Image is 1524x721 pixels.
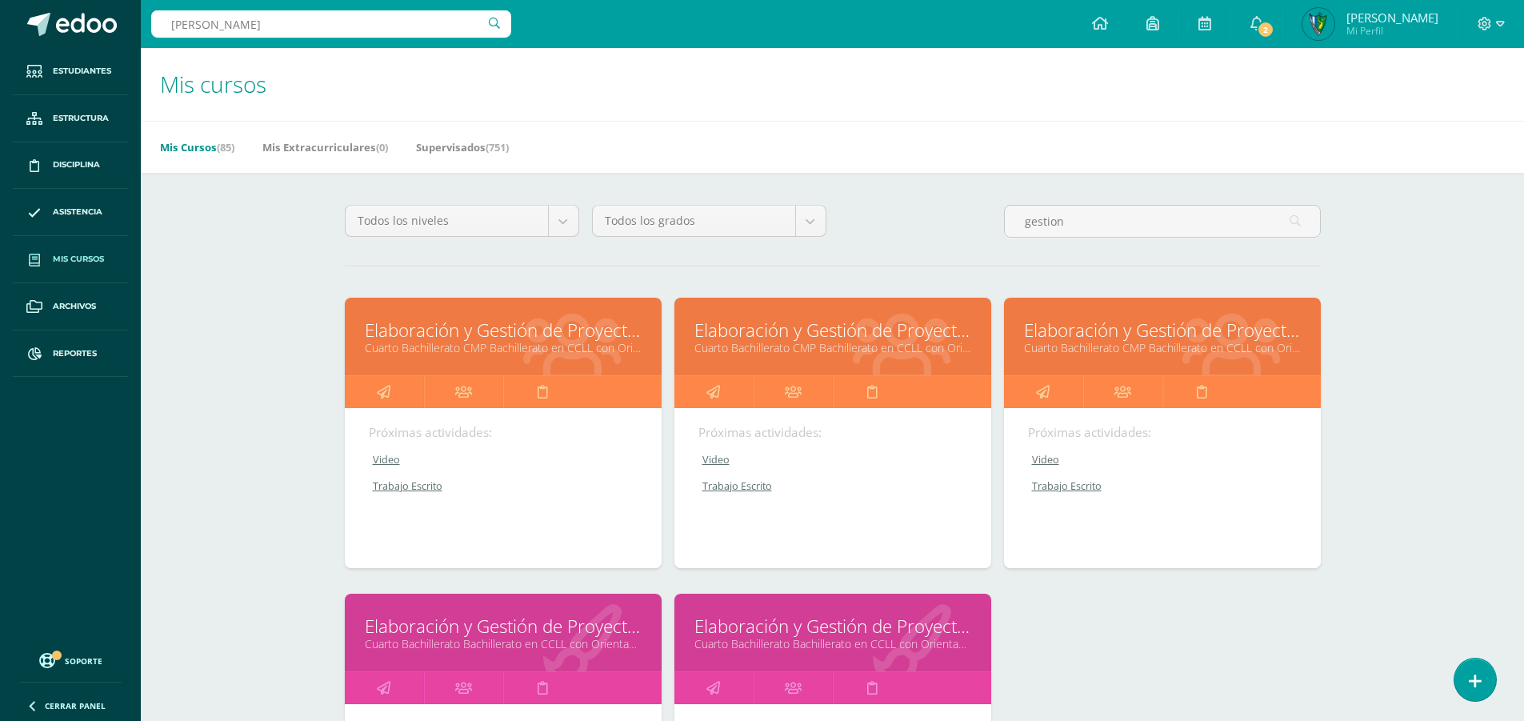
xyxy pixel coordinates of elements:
span: Reportes [53,347,97,360]
a: Disciplina [13,142,128,190]
span: Todos los niveles [358,206,536,236]
a: Elaboración y Gestión de Proyectos [365,614,642,639]
a: Video [698,453,969,467]
a: Cuarto Bachillerato CMP Bachillerato en CCLL con Orientación en Computación "C" [365,340,642,355]
a: Mis Extracurriculares(0) [262,134,388,160]
span: (751) [486,140,509,154]
span: Soporte [65,655,102,667]
div: Próximas actividades: [698,424,967,441]
span: Mis cursos [53,253,104,266]
a: Cuarto Bachillerato Bachillerato en CCLL con Orientación en Diseño Gráfico "B" [694,636,971,651]
a: Elaboración y Gestión de Proyectos [1024,318,1301,342]
a: Video [369,453,639,467]
span: (0) [376,140,388,154]
a: Supervisados(751) [416,134,509,160]
input: Busca el curso aquí... [1005,206,1320,237]
span: Asistencia [53,206,102,218]
span: Mi Perfil [1346,24,1438,38]
a: Todos los niveles [346,206,578,236]
input: Busca un usuario... [151,10,511,38]
img: 1b281a8218983e455f0ded11b96ffc56.png [1302,8,1334,40]
div: Próximas actividades: [369,424,638,441]
span: Estructura [53,112,109,125]
a: Mis cursos [13,236,128,283]
a: Estudiantes [13,48,128,95]
a: Cuarto Bachillerato CMP Bachillerato en CCLL con Orientación en Computación "D" [694,340,971,355]
span: [PERSON_NAME] [1346,10,1438,26]
a: Trabajo Escrito [1028,479,1298,493]
a: Trabajo Escrito [369,479,639,493]
a: Todos los grados [593,206,826,236]
a: Archivos [13,283,128,330]
a: Estructura [13,95,128,142]
span: 2 [1257,21,1274,38]
a: Elaboración y Gestión de Proyectos [694,614,971,639]
div: Próximas actividades: [1028,424,1297,441]
a: Soporte [19,649,122,671]
span: (85) [217,140,234,154]
a: Elaboración y Gestión de Proyectos [694,318,971,342]
a: Asistencia [13,189,128,236]
span: Mis cursos [160,69,266,99]
a: Cuarto Bachillerato CMP Bachillerato en CCLL con Orientación en Computación "E" [1024,340,1301,355]
a: Elaboración y Gestión de Proyectos [365,318,642,342]
span: Disciplina [53,158,100,171]
a: Reportes [13,330,128,378]
span: Cerrar panel [45,700,106,711]
span: Archivos [53,300,96,313]
a: Cuarto Bachillerato Bachillerato en CCLL con Orientación en Diseño Gráfico "A" [365,636,642,651]
a: Video [1028,453,1298,467]
a: Trabajo Escrito [698,479,969,493]
span: Todos los grados [605,206,783,236]
a: Mis Cursos(85) [160,134,234,160]
span: Estudiantes [53,65,111,78]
